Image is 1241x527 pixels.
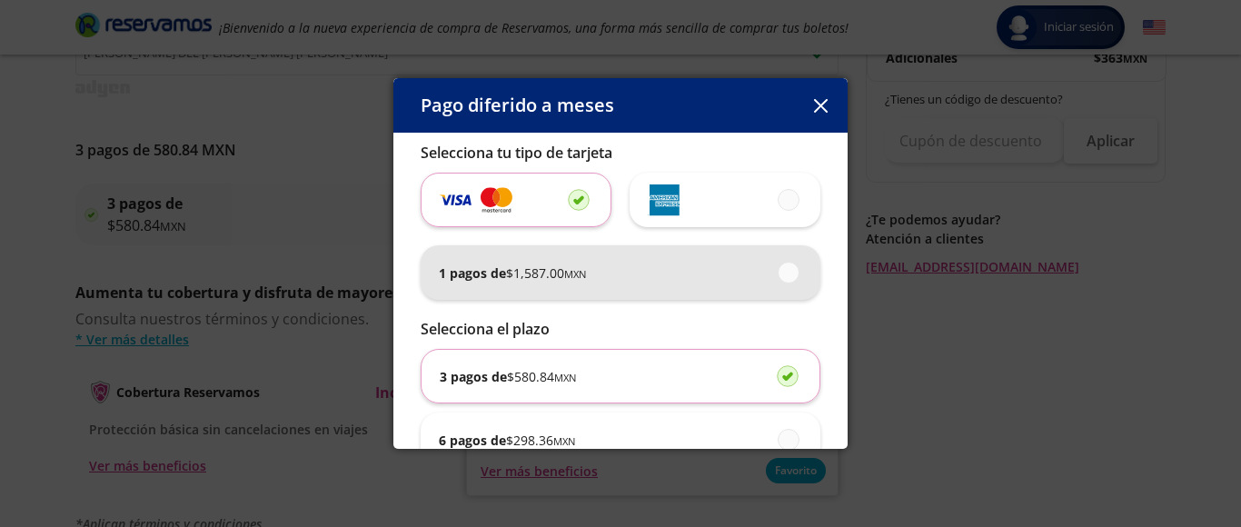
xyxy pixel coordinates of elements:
p: Selecciona tu tipo de tarjeta [421,142,820,164]
p: Selecciona el plazo [421,318,820,340]
p: 6 pagos de [439,431,575,450]
small: MXN [564,267,586,281]
img: svg+xml;base64,PD94bWwgdmVyc2lvbj0iMS4wIiBlbmNvZGluZz0iVVRGLTgiIHN0YW5kYWxvbmU9Im5vIj8+Cjxzdmcgd2... [440,189,472,210]
img: svg+xml;base64,PD94bWwgdmVyc2lvbj0iMS4wIiBlbmNvZGluZz0iVVRGLTgiIHN0YW5kYWxvbmU9Im5vIj8+Cjxzdmcgd2... [648,184,680,216]
span: $ 1,587.00 [506,263,586,283]
p: 1 pagos de [439,263,586,283]
img: svg+xml;base64,PD94bWwgdmVyc2lvbj0iMS4wIiBlbmNvZGluZz0iVVRGLTgiIHN0YW5kYWxvbmU9Im5vIj8+Cjxzdmcgd2... [481,185,512,214]
iframe: Messagebird Livechat Widget [1136,422,1223,509]
p: 3 pagos de [440,367,576,386]
small: MXN [553,434,575,448]
small: MXN [554,371,576,384]
p: Pago diferido a meses [421,92,614,119]
span: $ 298.36 [506,431,575,450]
span: $ 580.84 [507,367,576,386]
